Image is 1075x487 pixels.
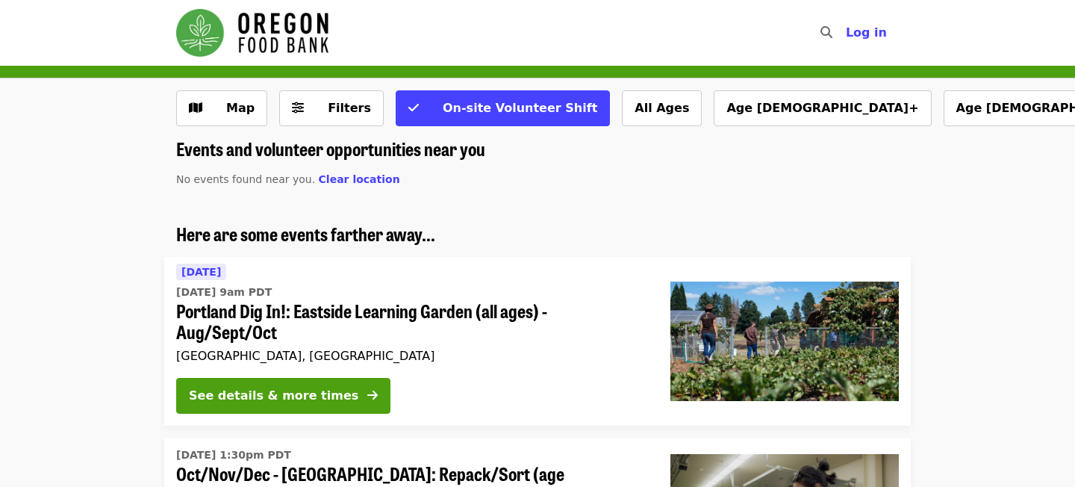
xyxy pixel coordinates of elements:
i: search icon [820,25,832,40]
button: Show map view [176,90,267,126]
i: arrow-right icon [367,388,378,403]
span: Clear location [319,173,400,185]
div: See details & more times [189,387,358,405]
button: On-site Volunteer Shift [396,90,610,126]
button: Clear location [319,172,400,187]
span: [DATE] [181,266,221,278]
i: map icon [189,101,202,115]
span: Filters [328,101,371,115]
button: Age [DEMOGRAPHIC_DATA]+ [714,90,931,126]
img: Portland Dig In!: Eastside Learning Garden (all ages) - Aug/Sept/Oct organized by Oregon Food Bank [670,282,899,401]
span: Map [226,101,255,115]
img: Oregon Food Bank - Home [176,9,328,57]
span: Here are some events farther away... [176,220,435,246]
span: Events and volunteer opportunities near you [176,135,485,161]
div: [GEOGRAPHIC_DATA], [GEOGRAPHIC_DATA] [176,349,646,363]
a: See details for "Portland Dig In!: Eastside Learning Garden (all ages) - Aug/Sept/Oct" [164,257,911,426]
time: [DATE] 9am PDT [176,285,272,300]
input: Search [841,15,853,51]
button: See details & more times [176,378,390,414]
button: All Ages [622,90,702,126]
i: sliders-h icon [292,101,304,115]
time: [DATE] 1:30pm PDT [176,447,291,463]
button: Log in [834,18,899,48]
span: On-site Volunteer Shift [443,101,597,115]
i: check icon [408,101,419,115]
span: Portland Dig In!: Eastside Learning Garden (all ages) - Aug/Sept/Oct [176,300,646,344]
span: No events found near you. [176,173,315,185]
span: Log in [846,25,887,40]
button: Filters (0 selected) [279,90,384,126]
